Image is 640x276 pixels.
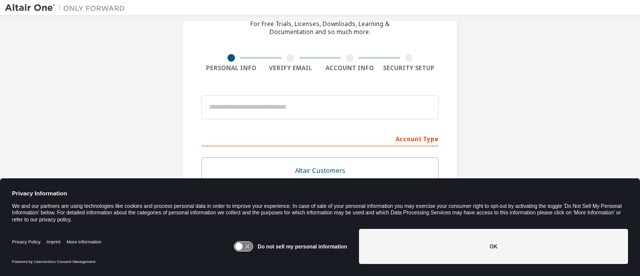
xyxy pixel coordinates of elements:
div: Account Info [320,64,379,72]
div: Altair Customers [208,164,432,178]
div: For Free Trials, Licenses, Downloads, Learning & Documentation and so much more. [250,20,389,36]
img: Altair One [5,3,130,13]
div: Personal Info [201,64,261,72]
div: Account Type [201,130,438,146]
div: Verify Email [261,64,320,72]
div: Security Setup [379,64,439,72]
